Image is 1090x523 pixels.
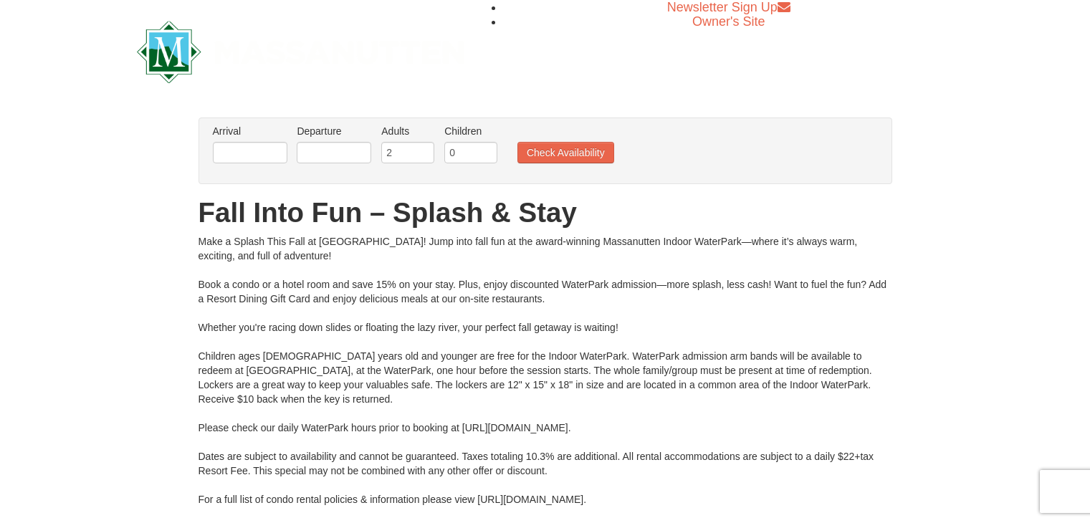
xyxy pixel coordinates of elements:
[137,33,465,67] a: Massanutten Resort
[692,14,765,29] a: Owner's Site
[517,142,614,163] button: Check Availability
[297,124,371,138] label: Departure
[213,124,287,138] label: Arrival
[137,21,465,83] img: Massanutten Resort Logo
[199,198,892,227] h1: Fall Into Fun – Splash & Stay
[444,124,497,138] label: Children
[381,124,434,138] label: Adults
